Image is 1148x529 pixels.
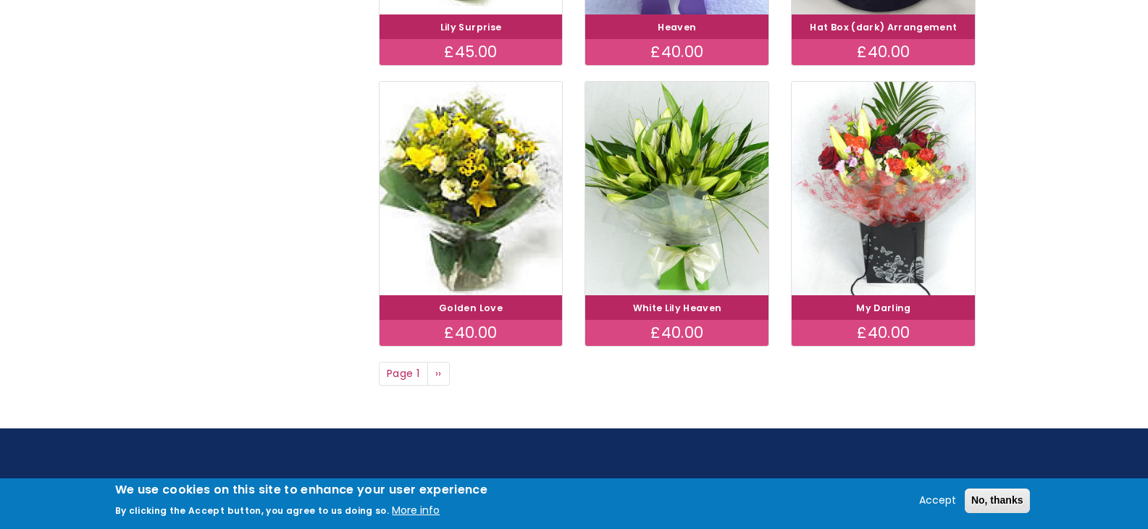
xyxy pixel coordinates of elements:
div: £40.00 [792,320,975,346]
div: £40.00 [585,39,768,65]
a: Lily Surprise [440,21,502,33]
button: Accept [913,492,962,509]
a: Heaven [658,21,696,33]
nav: Page navigation [379,362,976,386]
span: Page 1 [379,362,428,386]
a: White Lily Heaven [633,302,722,314]
div: £45.00 [380,39,563,65]
img: Golden Love [380,82,563,295]
div: £40.00 [585,320,768,346]
div: £40.00 [380,320,563,346]
h2: We use cookies on this site to enhance your user experience [115,482,488,498]
a: My Darling [856,302,911,314]
h2: Get in touch [745,475,969,504]
h2: Opening Times [462,475,687,504]
img: White Lily Heaven [585,82,768,295]
button: No, thanks [965,488,1030,513]
a: Hat Box (dark) Arrangement [810,21,957,33]
img: My Darling [792,82,975,295]
a: Golden Love [439,302,503,314]
p: By clicking the Accept button, you agree to us doing so. [115,504,390,517]
button: More info [392,502,440,520]
div: £40.00 [792,39,975,65]
span: ›› [435,366,442,381]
